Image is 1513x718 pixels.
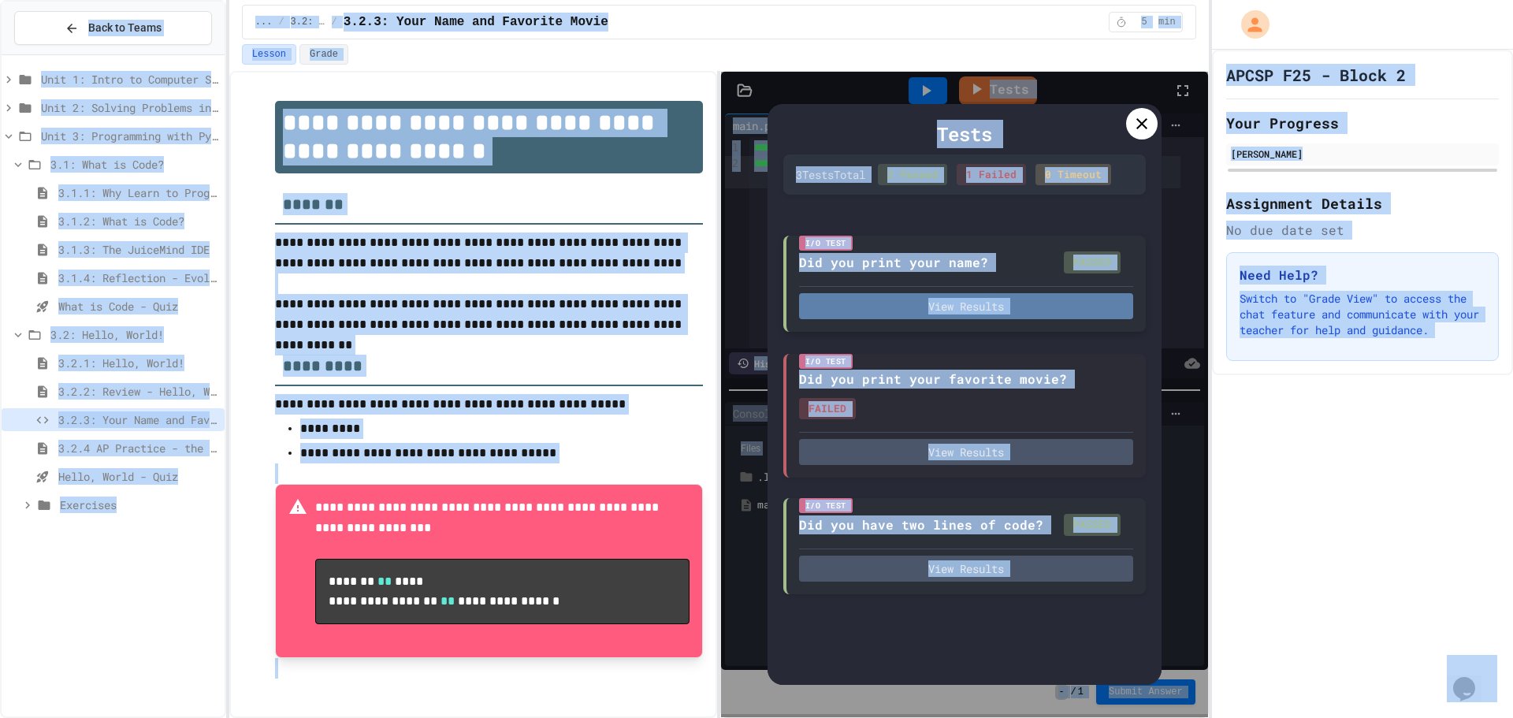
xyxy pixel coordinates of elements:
[58,241,218,258] span: 3.1.3: The JuiceMind IDE
[796,166,865,183] div: 3 Test s Total
[1240,291,1485,338] p: Switch to "Grade View" to access the chat feature and communicate with your teacher for help and ...
[799,515,1043,534] div: Did you have two lines of code?
[50,326,218,343] span: 3.2: Hello, World!
[878,164,947,186] div: 2 Passed
[799,236,853,251] div: I/O Test
[344,13,608,32] span: 3.2.3: Your Name and Favorite Movie
[332,16,337,28] span: /
[1231,147,1494,161] div: [PERSON_NAME]
[799,253,988,272] div: Did you print your name?
[799,398,856,420] div: FAILED
[1226,112,1499,134] h2: Your Progress
[799,498,853,513] div: I/O Test
[1447,655,1497,702] iframe: chat widget
[1226,192,1499,214] h2: Assignment Details
[299,44,348,65] button: Grade
[799,439,1133,465] button: View Results
[799,370,1067,389] div: Did you print your favorite movie?
[58,468,218,485] span: Hello, World - Quiz
[58,411,218,428] span: 3.2.3: Your Name and Favorite Movie
[41,128,218,144] span: Unit 3: Programming with Python
[1132,16,1157,28] span: 5
[58,440,218,456] span: 3.2.4 AP Practice - the DISPLAY Procedure
[1225,6,1273,43] div: My Account
[291,16,325,28] span: 3.2: Hello, World!
[255,16,273,28] span: ...
[242,44,296,65] button: Lesson
[1064,251,1121,273] div: PASSED
[60,497,218,513] span: Exercises
[58,383,218,400] span: 3.2.2: Review - Hello, World!
[1240,266,1485,285] h3: Need Help?
[58,213,218,229] span: 3.1.2: What is Code?
[88,20,162,36] span: Back to Teams
[58,298,218,314] span: What is Code - Quiz
[58,184,218,201] span: 3.1.1: Why Learn to Program?
[1226,64,1406,86] h1: APCSP F25 - Block 2
[799,556,1133,582] button: View Results
[799,293,1133,319] button: View Results
[1226,221,1499,240] div: No due date set
[58,270,218,286] span: 3.1.4: Reflection - Evolving Technology
[41,99,218,116] span: Unit 2: Solving Problems in Computer Science
[41,71,218,87] span: Unit 1: Intro to Computer Science
[1064,514,1121,536] div: PASSED
[50,156,218,173] span: 3.1: What is Code?
[1035,164,1111,186] div: 0 Timeout
[58,355,218,371] span: 3.2.1: Hello, World!
[783,120,1146,148] div: Tests
[278,16,284,28] span: /
[957,164,1026,186] div: 1 Failed
[799,354,853,369] div: I/O Test
[1158,16,1176,28] span: min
